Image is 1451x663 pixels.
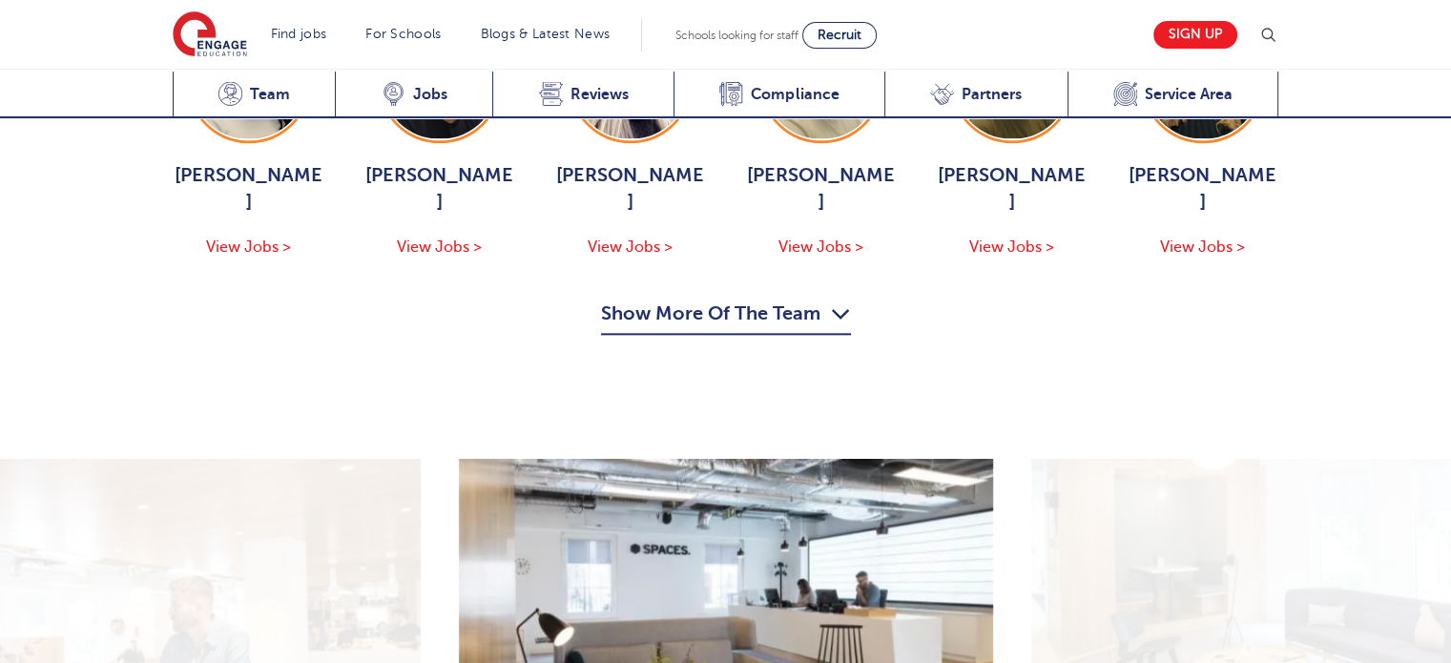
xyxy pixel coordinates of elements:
[745,19,898,259] a: [PERSON_NAME] View Jobs >
[271,27,327,41] a: Find jobs
[818,28,861,42] span: Recruit
[936,19,1088,259] a: [PERSON_NAME] View Jobs >
[1153,21,1237,49] a: Sign up
[554,162,707,216] span: [PERSON_NAME]
[173,19,325,259] a: [PERSON_NAME] View Jobs >
[962,85,1022,104] span: Partners
[674,72,884,118] a: Compliance
[969,238,1054,256] span: View Jobs >
[363,19,516,259] a: [PERSON_NAME] View Jobs >
[397,238,482,256] span: View Jobs >
[363,162,516,216] span: [PERSON_NAME]
[554,19,707,259] a: [PERSON_NAME] View Jobs >
[1068,72,1279,118] a: Service Area
[751,85,839,104] span: Compliance
[601,299,851,335] button: Show More Of The Team
[173,11,247,59] img: Engage Education
[570,85,629,104] span: Reviews
[413,85,447,104] span: Jobs
[492,72,674,118] a: Reviews
[745,162,898,216] span: [PERSON_NAME]
[250,85,290,104] span: Team
[802,22,877,49] a: Recruit
[1127,19,1279,259] a: [PERSON_NAME] View Jobs >
[936,162,1088,216] span: [PERSON_NAME]
[173,72,336,118] a: Team
[675,29,798,42] span: Schools looking for staff
[173,162,325,216] span: [PERSON_NAME]
[335,72,492,118] a: Jobs
[206,238,291,256] span: View Jobs >
[884,72,1068,118] a: Partners
[1160,238,1245,256] span: View Jobs >
[1127,162,1279,216] span: [PERSON_NAME]
[481,27,611,41] a: Blogs & Latest News
[778,238,863,256] span: View Jobs >
[365,27,441,41] a: For Schools
[1145,85,1233,104] span: Service Area
[588,238,673,256] span: View Jobs >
